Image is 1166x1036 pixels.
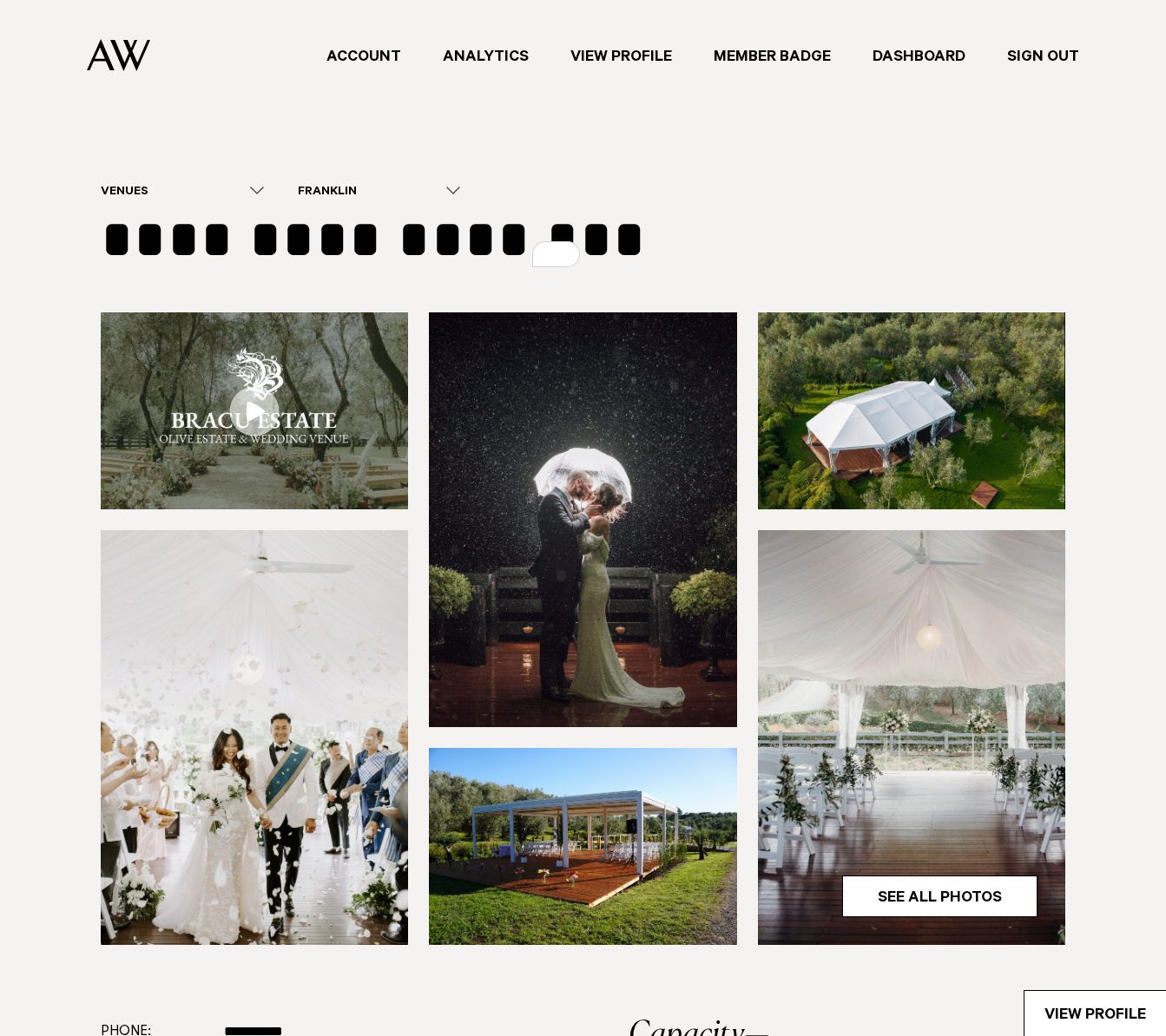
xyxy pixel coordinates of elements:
a: View Profile [550,44,693,68]
img: 4gdu6DpVW0UN1NgAk0sBZecDirSF891XE3pR6h4V.jpg [429,748,736,945]
a: Analytics [422,44,550,68]
a: Dashboard [852,44,986,68]
img: Auckland Weddings Logo [87,39,150,71]
img: FC3pNP46B33k0MyPKMXcYdn0HZyvUjAqX7lpWldB.jpg [429,312,736,727]
textarea: To enrich screen reader interactions, please activate Accessibility in Grammarly extension settings [101,208,677,271]
img: ShK3PTNyUEtDFewx0ZXF3btH8v7L3rvuxCm4sqkE.jpg [758,312,1065,509]
a: Account [306,44,422,68]
a: See All Photos [842,875,1038,917]
a: View Profile [1024,991,1166,1036]
div: Franklin [298,185,440,201]
img: 4f0cPBHzvDEG109AkyfK6de8gNsGkTy8EEiQXKYS.jpg [101,530,408,945]
img: Inc5SSOkhgly8a8atMlvxJ1yKU3ffdY2UXCcWza4.jpg [758,530,1065,945]
a: Sign Out [986,44,1100,68]
a: Member Badge [693,44,852,68]
img: ZDepsPVBYoJbHNeSRJ7cK0HdgBjXO03JUeqQwIGP.png [101,312,408,509]
div: Venues [101,185,243,201]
